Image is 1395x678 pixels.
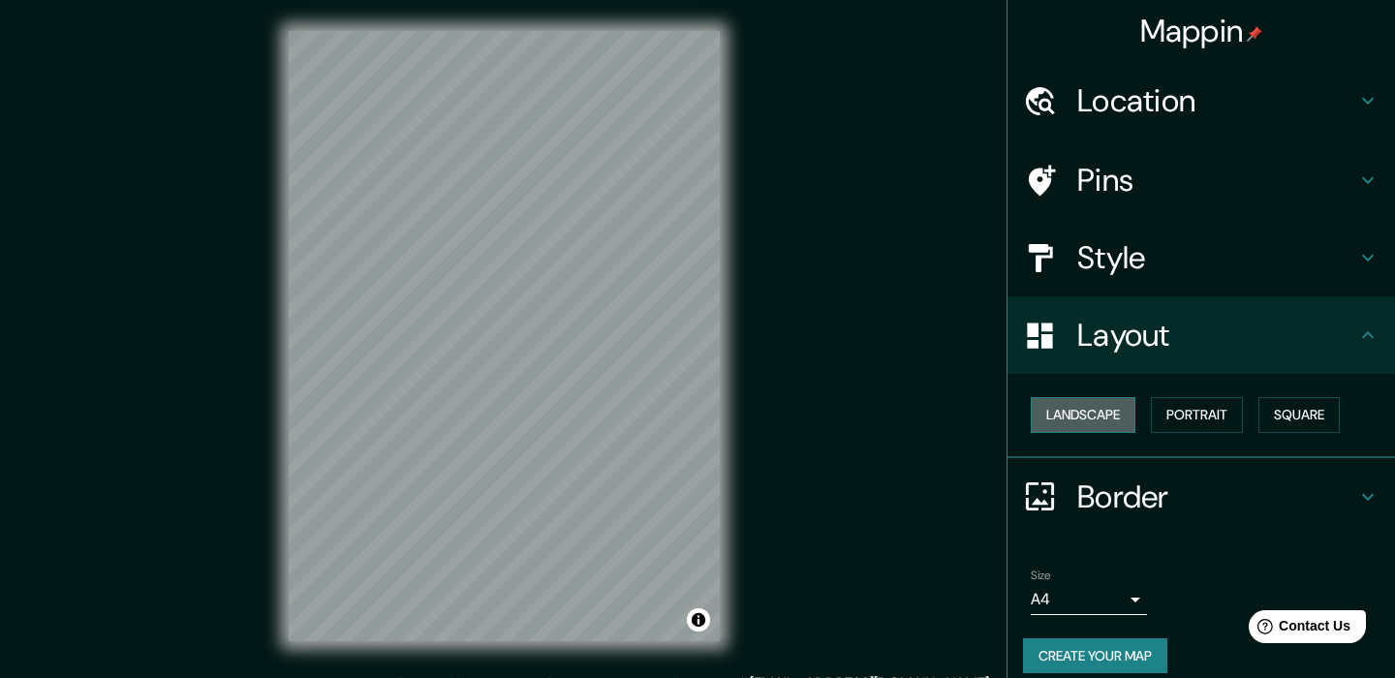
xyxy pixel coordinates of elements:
h4: Style [1077,238,1356,277]
h4: Mappin [1140,12,1263,50]
button: Square [1258,397,1340,433]
h4: Location [1077,81,1356,120]
iframe: Help widget launcher [1223,602,1374,657]
div: Layout [1007,296,1395,374]
div: Location [1007,62,1395,139]
img: pin-icon.png [1247,26,1262,42]
div: Pins [1007,141,1395,219]
button: Portrait [1151,397,1243,433]
h4: Border [1077,478,1356,516]
button: Toggle attribution [687,608,710,632]
button: Create your map [1023,638,1167,674]
div: Style [1007,219,1395,296]
label: Size [1031,567,1051,583]
h4: Pins [1077,161,1356,200]
canvas: Map [289,31,720,641]
button: Landscape [1031,397,1135,433]
div: A4 [1031,584,1147,615]
div: Border [1007,458,1395,536]
h4: Layout [1077,316,1356,354]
